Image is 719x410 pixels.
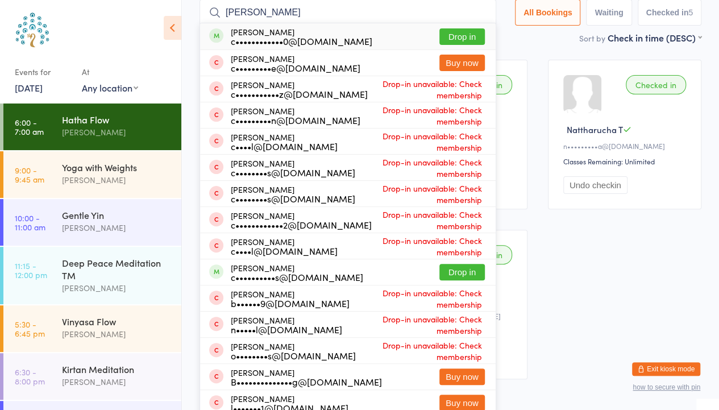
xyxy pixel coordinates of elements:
[62,328,172,341] div: [PERSON_NAME]
[62,173,172,187] div: [PERSON_NAME]
[231,36,372,45] div: c••••••••••••0@[DOMAIN_NAME]
[350,284,485,313] span: Drop-in unavailable: Check membership
[567,123,623,135] span: Nattharucha T
[62,221,172,234] div: [PERSON_NAME]
[82,81,138,94] div: Any location
[231,220,372,229] div: c••••••••••••2@[DOMAIN_NAME]
[563,176,627,194] button: Undo checkin
[62,281,172,295] div: [PERSON_NAME]
[231,142,338,151] div: c••••l@[DOMAIN_NAME]
[62,209,172,221] div: Gentle Yin
[231,246,338,255] div: c••••l@[DOMAIN_NAME]
[231,63,360,72] div: c•••••••••e@[DOMAIN_NAME]
[231,351,356,360] div: o••••••••s@[DOMAIN_NAME]
[231,185,355,203] div: [PERSON_NAME]
[231,132,338,151] div: [PERSON_NAME]
[231,106,360,125] div: [PERSON_NAME]
[62,315,172,328] div: Vinyasa Flow
[342,310,485,339] span: Drop-in unavailable: Check membership
[231,272,363,281] div: c••••••••••s@[DOMAIN_NAME]
[231,80,368,98] div: [PERSON_NAME]
[231,237,338,255] div: [PERSON_NAME]
[231,316,342,334] div: [PERSON_NAME]
[608,31,701,44] div: Check in time (DESC)
[360,101,485,130] span: Drop-in unavailable: Check membership
[231,263,363,281] div: [PERSON_NAME]
[231,54,360,72] div: [PERSON_NAME]
[231,115,360,125] div: c•••••••••n@[DOMAIN_NAME]
[439,28,485,45] button: Drop in
[338,232,485,260] span: Drop-in unavailable: Check membership
[231,89,368,98] div: c•••••••••••z@[DOMAIN_NAME]
[62,161,172,173] div: Yoga with Weights
[338,127,485,156] span: Drop-in unavailable: Check membership
[15,81,43,94] a: [DATE]
[372,206,485,234] span: Drop-in unavailable: Check membership
[231,377,382,386] div: B••••••••••••••g@[DOMAIN_NAME]
[231,325,342,334] div: n•••••l@[DOMAIN_NAME]
[231,342,356,360] div: [PERSON_NAME]
[62,363,172,375] div: Kirtan Meditation
[231,194,355,203] div: c••••••••s@[DOMAIN_NAME]
[231,368,382,386] div: [PERSON_NAME]
[3,199,181,246] a: 10:00 -11:00 amGentle Yin[PERSON_NAME]
[62,375,172,388] div: [PERSON_NAME]
[62,256,172,281] div: Deep Peace Meditation TM
[368,75,485,103] span: Drop-in unavailable: Check membership
[633,383,700,391] button: how to secure with pin
[62,113,172,126] div: Hatha Flow
[3,353,181,400] a: 6:30 -8:00 pmKirtan Meditation[PERSON_NAME]
[15,63,70,81] div: Events for
[231,211,372,229] div: [PERSON_NAME]
[626,75,686,94] div: Checked in
[563,156,689,166] div: Classes Remaining: Unlimited
[62,126,172,139] div: [PERSON_NAME]
[15,165,44,184] time: 9:00 - 9:45 am
[439,55,485,71] button: Buy now
[11,9,54,51] img: Australian School of Meditation & Yoga
[355,180,485,208] span: Drop-in unavailable: Check membership
[356,337,485,365] span: Drop-in unavailable: Check membership
[439,368,485,385] button: Buy now
[3,247,181,304] a: 11:15 -12:00 pmDeep Peace Meditation TM[PERSON_NAME]
[355,154,485,182] span: Drop-in unavailable: Check membership
[563,141,689,151] div: n•••••••••a@[DOMAIN_NAME]
[231,159,355,177] div: [PERSON_NAME]
[231,27,372,45] div: [PERSON_NAME]
[439,264,485,280] button: Drop in
[579,32,605,44] label: Sort by
[15,213,45,231] time: 10:00 - 11:00 am
[632,362,700,376] button: Exit kiosk mode
[82,63,138,81] div: At
[231,299,350,308] div: b••••••9@[DOMAIN_NAME]
[3,151,181,198] a: 9:00 -9:45 amYoga with Weights[PERSON_NAME]
[688,8,693,17] div: 5
[15,118,44,136] time: 6:00 - 7:00 am
[3,305,181,352] a: 5:30 -6:45 pmVinyasa Flow[PERSON_NAME]
[3,103,181,150] a: 6:00 -7:00 amHatha Flow[PERSON_NAME]
[15,367,45,386] time: 6:30 - 8:00 pm
[15,320,45,338] time: 5:30 - 6:45 pm
[231,289,350,308] div: [PERSON_NAME]
[231,168,355,177] div: c••••••••s@[DOMAIN_NAME]
[15,261,47,279] time: 11:15 - 12:00 pm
